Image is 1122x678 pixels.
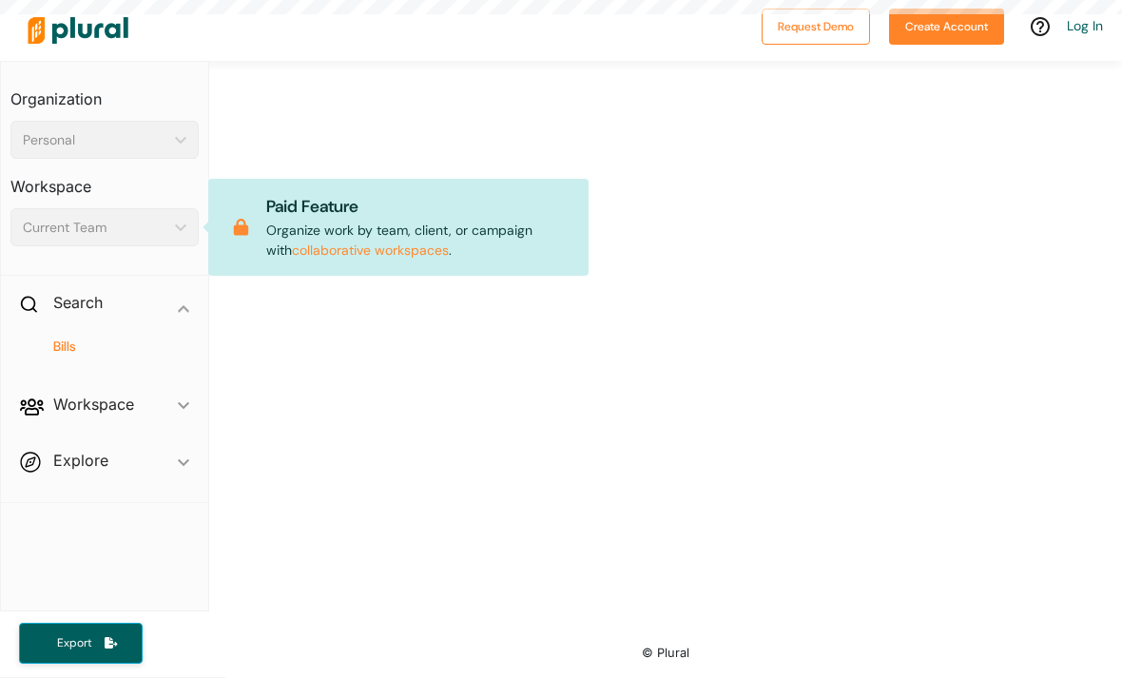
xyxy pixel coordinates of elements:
button: Request Demo [762,9,870,45]
a: Request Demo [762,15,870,35]
div: Personal [23,130,167,150]
h3: Organization [10,71,199,113]
h3: Workspace [10,159,199,201]
button: Create Account [889,9,1004,45]
h2: Search [53,292,103,313]
div: Current Team [23,218,167,238]
small: © Plural [642,646,689,660]
span: Export [44,635,105,651]
p: Organize work by team, client, or campaign with . [266,194,573,261]
p: Paid Feature [266,194,573,219]
a: Create Account [889,15,1004,35]
a: collaborative workspaces [292,242,449,259]
a: Bills [29,338,189,356]
button: Export [19,623,143,664]
a: Log In [1067,17,1103,34]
